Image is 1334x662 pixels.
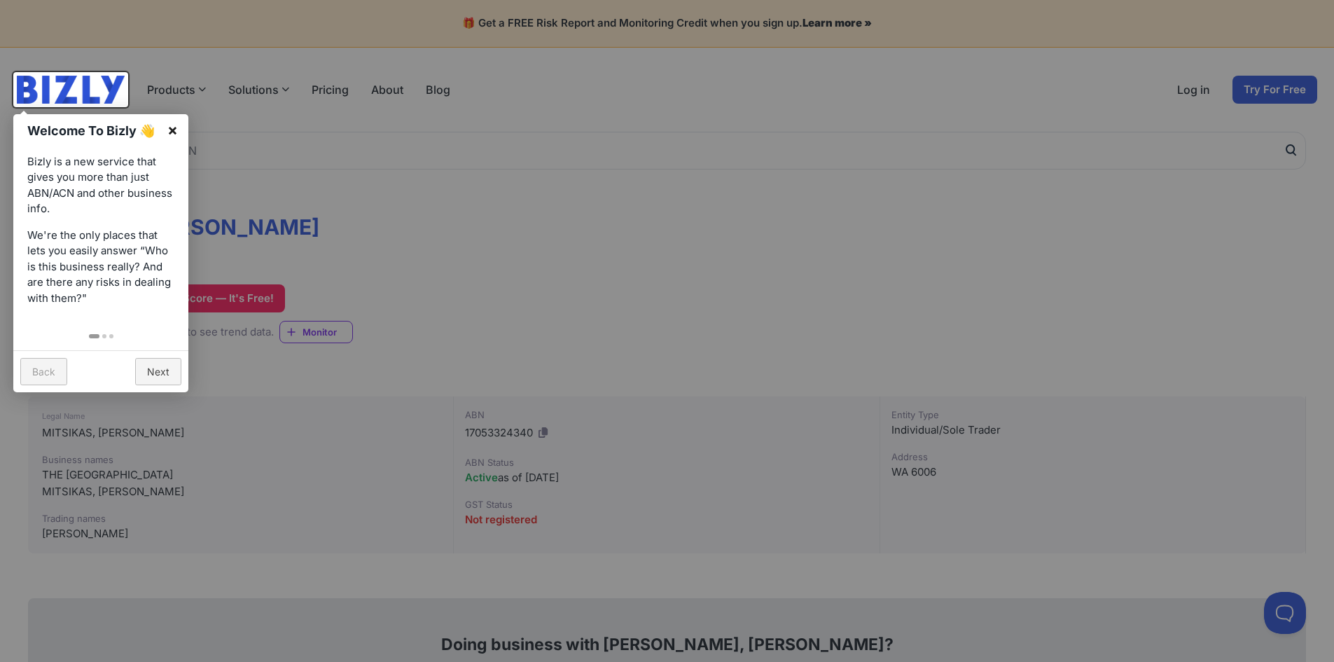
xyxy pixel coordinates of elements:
[20,358,67,385] a: Back
[27,228,174,307] p: We're the only places that lets you easily answer “Who is this business really? And are there any...
[27,121,160,140] h1: Welcome To Bizly 👋
[27,154,174,217] p: Bizly is a new service that gives you more than just ABN/ACN and other business info.
[157,114,188,146] a: ×
[135,358,181,385] a: Next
